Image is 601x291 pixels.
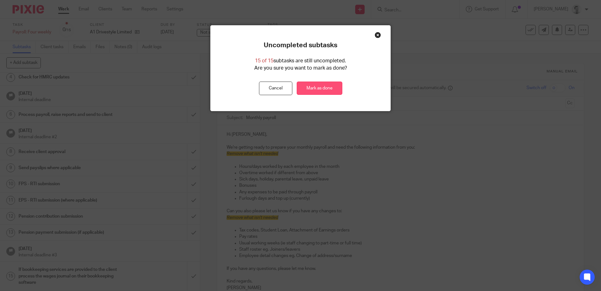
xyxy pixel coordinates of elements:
[264,41,337,49] p: Uncompleted subtasks
[255,58,273,63] span: 15 of 15
[375,32,381,38] div: Close this dialog window
[255,57,346,65] p: subtasks are still uncompleted.
[297,82,342,95] a: Mark as done
[259,82,292,95] button: Cancel
[254,65,347,72] p: Are you sure you want to mark as done?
